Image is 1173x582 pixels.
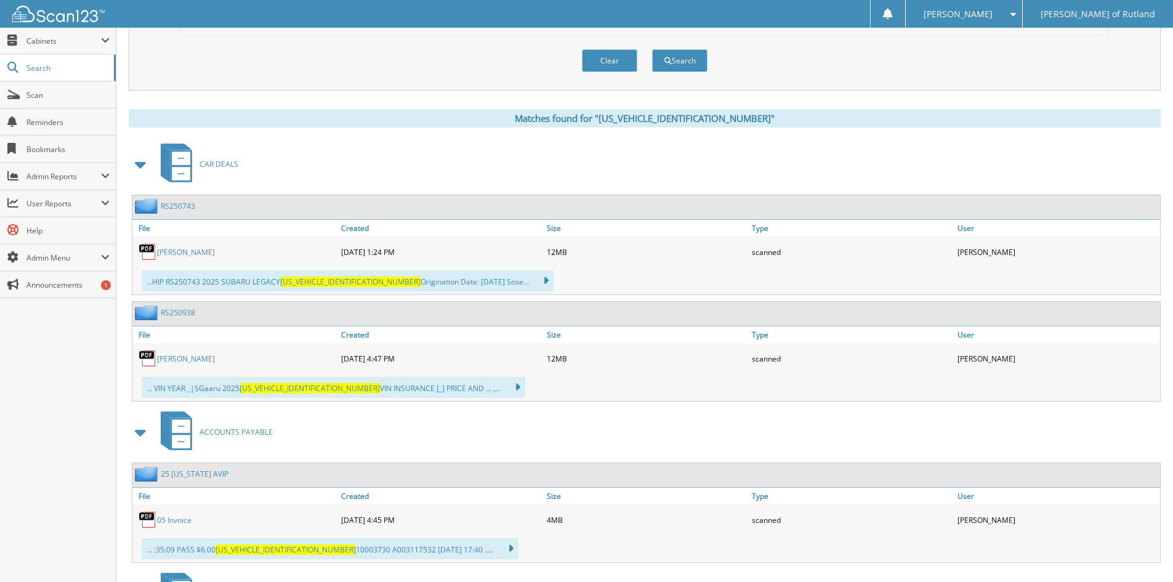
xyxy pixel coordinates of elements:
div: [PERSON_NAME] [954,346,1160,371]
a: Created [338,488,544,504]
img: PDF.png [139,243,157,261]
img: folder2.png [135,466,161,482]
a: ACCOUNTS PAYABLE [153,408,273,456]
a: [PERSON_NAME] [157,354,215,364]
div: 12MB [544,240,749,264]
span: Bookmarks [26,144,110,155]
div: [DATE] 4:47 PM [338,346,544,371]
a: Size [544,488,749,504]
div: 12MB [544,346,749,371]
a: Created [338,220,544,236]
span: ACCOUNTS PAYABLE [200,427,273,437]
span: Reminders [26,117,110,127]
span: Admin Menu [26,253,101,263]
img: PDF.png [139,511,157,529]
span: [US_VEHICLE_IDENTIFICATION_NUMBER] [240,383,380,394]
img: folder2.png [135,305,161,320]
a: 25 [US_STATE] AVIP [161,469,228,479]
span: [PERSON_NAME] of Rutland [1041,10,1155,18]
span: [PERSON_NAME] [924,10,993,18]
a: User [954,326,1160,343]
button: Clear [582,49,637,72]
span: CAR DEALS [200,159,238,169]
div: [DATE] 1:24 PM [338,240,544,264]
img: folder2.png [135,198,161,214]
div: [DATE] 4:45 PM [338,507,544,532]
img: PDF.png [139,349,157,368]
span: [US_VEHICLE_IDENTIFICATION_NUMBER] [280,277,421,287]
span: [US_VEHICLE_IDENTIFICATION_NUMBER] [216,544,356,555]
a: Size [544,326,749,343]
img: scan123-logo-white.svg [12,6,105,22]
span: Search [26,63,108,73]
div: 4MB [544,507,749,532]
a: Size [544,220,749,236]
button: Search [652,49,707,72]
span: Help [26,225,110,236]
span: Scan [26,90,110,100]
a: RS250938 [161,307,195,318]
div: 1 [101,280,111,290]
div: ... :35:09 PASS $6.00 10003730 A003117532 [DATE] 17:40 ..... [142,538,518,559]
a: Created [338,326,544,343]
div: scanned [749,507,954,532]
div: ...HIP RS250743 2025 SUBARU LEGACY Origination Date: [DATE] Sose... [142,270,554,291]
a: RS250743 [161,201,195,211]
div: ... VIN YEAR _|SGaaru 2025 VIN INSURANCE [_] PRICE AND ... ,... [142,377,525,398]
a: User [954,220,1160,236]
div: scanned [749,240,954,264]
a: 05 Invoice [157,515,191,525]
span: Announcements [26,280,110,290]
iframe: Chat Widget [1111,523,1173,582]
div: Matches found for "[US_VEHICLE_IDENTIFICATION_NUMBER]" [129,109,1161,127]
span: Admin Reports [26,171,101,182]
span: User Reports [26,198,101,209]
a: File [132,488,338,504]
a: Type [749,488,954,504]
span: Cabinets [26,36,101,46]
a: Type [749,220,954,236]
a: File [132,326,338,343]
a: [PERSON_NAME] [157,247,215,257]
a: User [954,488,1160,504]
div: scanned [749,346,954,371]
div: [PERSON_NAME] [954,240,1160,264]
a: CAR DEALS [153,140,238,188]
a: Type [749,326,954,343]
div: [PERSON_NAME] [954,507,1160,532]
a: File [132,220,338,236]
